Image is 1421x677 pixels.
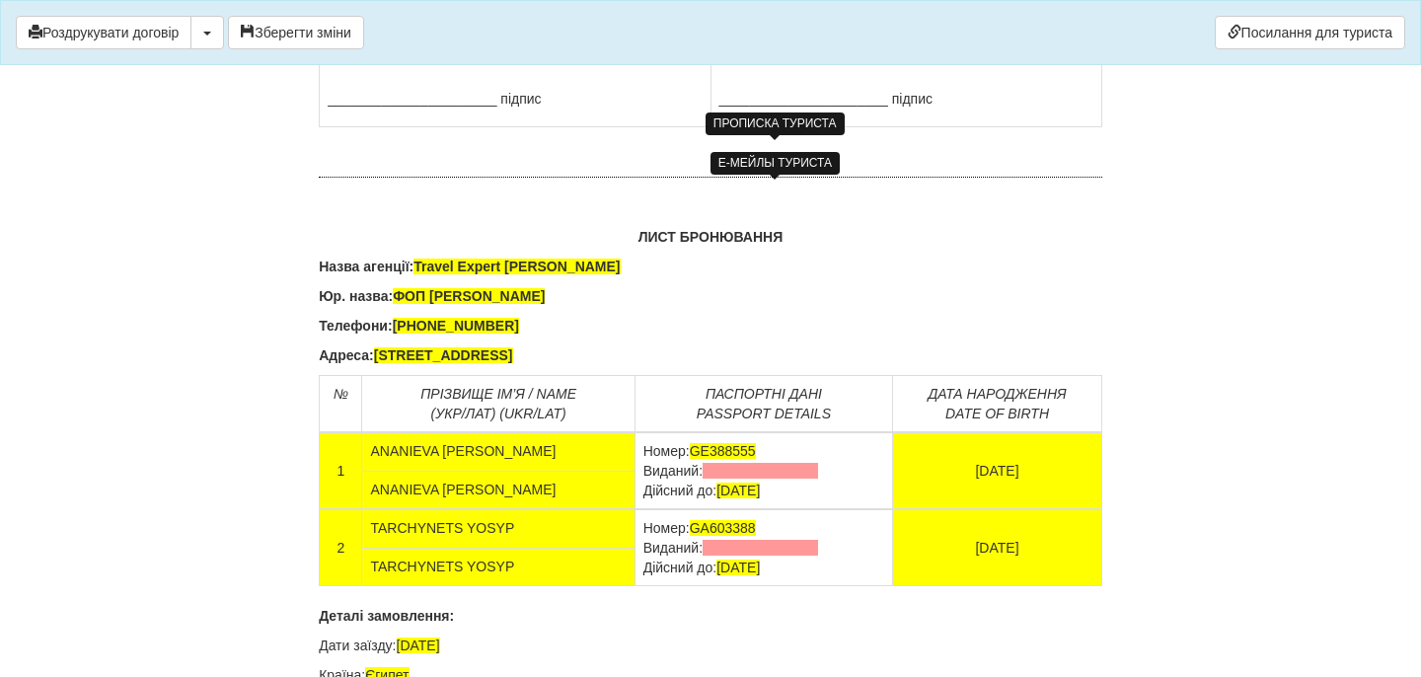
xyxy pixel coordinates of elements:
[635,432,892,509] td: Номер: Виданий: Дійсний до:
[690,443,756,459] span: GE388555
[635,376,892,433] td: ПАСПОРТНІ ДАНІ PASSPORT DETAILS
[393,288,545,304] span: ФОП [PERSON_NAME]
[393,318,519,334] span: [PHONE_NUMBER]
[635,509,892,586] td: Номер: Виданий: Дійсний до:
[319,347,512,363] b: Адреса:
[362,376,635,433] td: ПРІЗВИЩЕ ІМ’Я / NAME (УКР/ЛАТ) (UKR/LAT)
[413,259,620,274] span: Travel Expert [PERSON_NAME]
[706,113,845,135] div: ПРОПИСКА ТУРИСТА
[397,638,440,653] span: [DATE]
[362,509,635,548] td: TARCHYNETS YOSYP
[319,227,1102,247] p: ЛИСТ БРОНЮВАННЯ
[16,16,191,49] button: Роздрукувати договір
[362,471,635,509] td: ANANIEVA [PERSON_NAME]
[362,432,635,471] td: ANANIEVA [PERSON_NAME]
[228,16,364,49] button: Зберегти зміни
[719,89,1093,109] p: ______________________ підпис
[319,259,620,274] b: Назва агенції:
[893,432,1102,509] td: [DATE]
[362,548,635,586] td: TARCHYNETS YOSYP
[319,636,1102,655] p: Дати заїзду:
[328,89,702,109] p: ______________________ підпис
[1215,16,1405,49] a: Посилання для туриста
[710,152,840,175] div: Е-МЕЙЛЫ ТУРИСТА
[319,318,519,334] b: Телефони:
[319,608,454,624] b: Деталі замовлення:
[320,509,362,586] td: 2
[690,520,756,536] span: GA603388
[716,483,760,498] span: [DATE]
[374,347,513,363] span: [STREET_ADDRESS]
[893,376,1102,433] td: ДАТА НАPОДЖЕННЯ DATE OF BIRTH
[319,288,545,304] b: Юр. назва:
[320,432,362,509] td: 1
[716,560,760,575] span: [DATE]
[893,509,1102,586] td: [DATE]
[320,376,362,433] td: №
[710,12,1101,127] td: Турист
